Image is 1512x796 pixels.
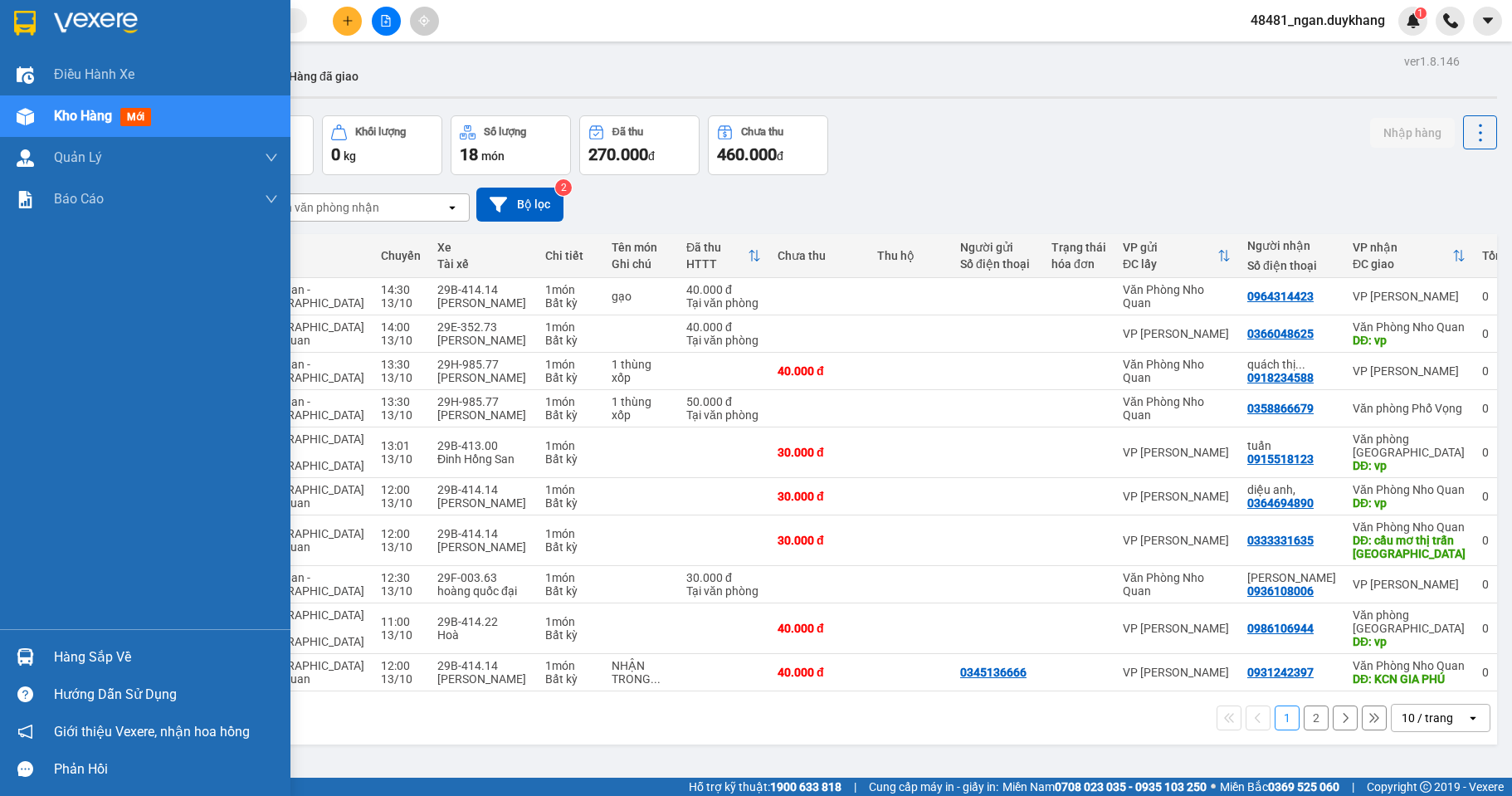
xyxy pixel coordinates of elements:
div: 13:01 [381,439,421,452]
button: Khối lượng0kg [322,115,442,175]
div: Chi tiết [545,249,595,262]
span: 460.000 [717,144,777,164]
span: Nho Quan - [GEOGRAPHIC_DATA] [252,395,364,422]
div: [PERSON_NAME] [437,540,529,554]
img: logo-vxr [14,11,36,36]
div: Văn Phòng Nho Quan [1123,283,1231,310]
div: Tại văn phòng [686,584,761,598]
div: Số lượng [484,126,526,138]
div: 12:00 [381,527,421,540]
div: Bất kỳ [545,584,595,598]
div: Bất kỳ [545,408,595,422]
div: [PERSON_NAME] [437,371,529,384]
div: Trạng thái [1051,241,1106,254]
div: VP nhận [1353,241,1452,254]
div: [PERSON_NAME] [437,408,529,422]
div: 1 thùng xốp [612,395,670,422]
button: Nhập hàng [1370,118,1455,148]
span: [GEOGRAPHIC_DATA] - [GEOGRAPHIC_DATA] [252,432,364,472]
span: ⚪️ [1211,784,1216,790]
img: solution-icon [17,191,34,208]
div: 30.000 đ [778,446,861,459]
span: đ [648,149,655,163]
span: plus [342,15,354,27]
div: Chuyến [381,249,421,262]
div: 29H-985.77 [437,395,529,408]
div: Hoà [437,628,529,642]
div: VP [PERSON_NAME] [1123,490,1231,503]
div: 29F-003.63 [437,571,529,584]
img: warehouse-icon [17,66,34,84]
svg: open [1466,711,1480,725]
th: Toggle SortBy [678,234,769,278]
button: plus [333,7,362,36]
span: mới [120,108,151,126]
button: 1 [1275,706,1300,730]
span: Cung cấp máy in - giấy in: [869,778,998,796]
span: copyright [1420,781,1432,793]
span: [GEOGRAPHIC_DATA] - [GEOGRAPHIC_DATA] [252,608,364,648]
strong: 0369 525 060 [1268,780,1339,794]
span: aim [418,15,430,27]
div: ĐC giao [1353,257,1452,271]
div: [PERSON_NAME] [437,496,529,510]
div: 13/10 [381,540,421,554]
span: kg [344,149,356,163]
div: 0936108006 [1247,584,1314,598]
div: Xe [437,241,529,254]
span: Miền Nam [1002,778,1207,796]
button: Đã thu270.000đ [579,115,700,175]
span: 18 [460,144,478,164]
div: Đinh Hồng San [437,452,529,466]
span: | [1352,778,1354,796]
div: DĐ: KCN GIA PHÚ [1353,672,1466,686]
div: 13:30 [381,395,421,408]
div: VP [PERSON_NAME] [1123,622,1231,635]
div: VP [PERSON_NAME] [1353,364,1466,378]
sup: 2 [555,179,572,196]
div: [PERSON_NAME] [437,334,529,347]
span: 0 [331,144,340,164]
div: Văn Phòng Nho Quan [1353,520,1466,534]
div: Văn Phòng Nho Quan [1123,358,1231,384]
svg: open [446,201,459,214]
span: Miền Bắc [1220,778,1339,796]
div: 29B-414.14 [437,659,529,672]
div: 0364694890 [1247,496,1314,510]
span: Nho Quan - [GEOGRAPHIC_DATA] [252,571,364,598]
span: Điều hành xe [54,64,134,85]
span: Báo cáo [54,188,104,209]
div: Tại văn phòng [686,296,761,310]
span: Giới thiệu Vexere, nhận hoa hồng [54,721,250,742]
div: tuấn [1247,439,1336,452]
div: 13:30 [381,358,421,371]
div: 1 thùng xốp [612,358,670,384]
div: 13/10 [381,408,421,422]
div: 40.000 đ [778,622,861,635]
div: 13/10 [381,584,421,598]
sup: 1 [1415,7,1427,19]
div: ĐC lấy [1123,257,1217,271]
div: Tại văn phòng [686,408,761,422]
img: warehouse-icon [17,108,34,125]
span: [GEOGRAPHIC_DATA] - Nho Quan [252,483,364,510]
div: 0964314423 [1247,290,1314,303]
div: diệu anh, [1247,483,1336,496]
div: DĐ: vp [1353,496,1466,510]
div: DĐ: vp [1353,459,1466,472]
div: Đã thu [612,126,643,138]
div: 0918234588 [1247,371,1314,384]
span: [GEOGRAPHIC_DATA] - Nho Quan [252,320,364,347]
div: 40.000 đ [778,364,861,378]
div: Bất kỳ [545,496,595,510]
div: Ghi chú [612,257,670,271]
div: 30.000 đ [778,534,861,547]
div: 11:00 [381,615,421,628]
button: Bộ lọc [476,188,563,222]
div: 1 món [545,483,595,496]
img: icon-new-feature [1406,13,1421,28]
img: phone-icon [1443,13,1458,28]
div: DĐ: vp [1353,334,1466,347]
div: Bất kỳ [545,672,595,686]
span: notification [17,724,33,740]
